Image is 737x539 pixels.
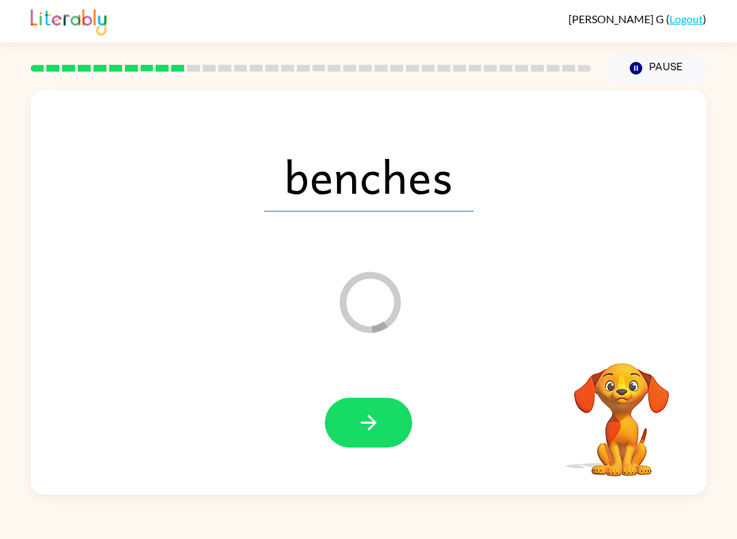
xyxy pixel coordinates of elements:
button: Pause [607,53,706,84]
img: Literably [31,5,106,35]
div: ( ) [568,12,706,25]
span: [PERSON_NAME] G [568,12,666,25]
video: Your browser must support playing .mp4 files to use Literably. Please try using another browser. [553,342,690,478]
span: benches [264,141,474,212]
a: Logout [669,12,703,25]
